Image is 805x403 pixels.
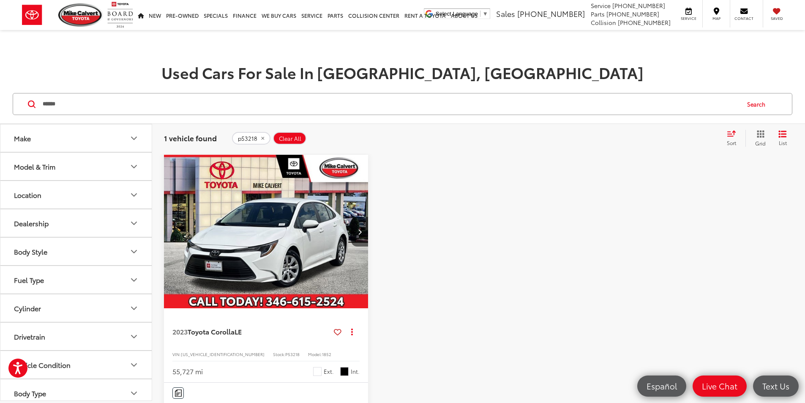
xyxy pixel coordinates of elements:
[308,351,322,357] span: Model:
[591,10,605,18] span: Parts
[164,155,369,308] a: 2023 Toyota Corolla LE2023 Toyota Corolla LE2023 Toyota Corolla LE2023 Toyota Corolla LE
[129,247,139,257] div: Body Style
[679,16,698,21] span: Service
[273,351,285,357] span: Stock:
[129,190,139,200] div: Location
[235,326,242,336] span: LE
[0,266,153,293] button: Fuel TypeFuel Type
[591,18,616,27] span: Collision
[14,361,71,369] div: Vehicle Condition
[778,139,787,146] span: List
[0,294,153,322] button: CylinderCylinder
[345,324,360,339] button: Actions
[693,376,747,397] a: Live Chat
[42,94,739,114] input: Search by Make, Model, or Keyword
[14,389,46,397] div: Body Type
[129,332,139,342] div: Drivetrain
[698,381,742,391] span: Live Chat
[351,367,360,376] span: Int.
[755,140,766,147] span: Grid
[591,1,611,10] span: Service
[753,376,799,397] a: Text Us
[172,387,184,399] button: Comments
[129,303,139,313] div: Cylinder
[734,16,753,21] span: Contact
[767,16,786,21] span: Saved
[313,367,322,376] span: Ice
[164,155,369,308] div: 2023 Toyota Corolla LE 0
[129,360,139,370] div: Vehicle Condition
[745,130,772,147] button: Grid View
[606,10,659,18] span: [PHONE_NUMBER]
[0,153,153,180] button: Model & TrimModel & Trim
[483,11,488,17] span: ▼
[172,326,188,336] span: 2023
[340,367,349,376] span: Black
[285,351,300,357] span: P53218
[612,1,665,10] span: [PHONE_NUMBER]
[14,191,41,199] div: Location
[322,351,331,357] span: 1852
[129,133,139,143] div: Make
[618,18,671,27] span: [PHONE_NUMBER]
[642,381,681,391] span: Español
[172,351,181,357] span: VIN:
[351,328,353,335] span: dropdown dots
[14,276,44,284] div: Fuel Type
[14,162,55,170] div: Model & Trim
[14,247,47,255] div: Body Style
[238,135,257,142] span: p53218
[14,134,31,142] div: Make
[0,323,153,350] button: DrivetrainDrivetrain
[496,8,515,19] span: Sales
[129,218,139,228] div: Dealership
[0,209,153,237] button: DealershipDealership
[739,93,778,115] button: Search
[181,351,265,357] span: [US_VEHICLE_IDENTIFICATION_NUMBER]
[273,132,306,145] button: Clear All
[14,304,41,312] div: Cylinder
[164,133,217,143] span: 1 vehicle found
[129,162,139,172] div: Model & Trim
[0,124,153,152] button: MakeMake
[324,367,334,376] span: Ext.
[188,326,235,336] span: Toyota Corolla
[232,132,270,145] button: remove p53218
[707,16,726,21] span: Map
[351,217,368,247] button: Next image
[172,327,330,336] a: 2023Toyota CorollaLE
[175,389,182,397] img: Comments
[172,367,203,376] div: 55,727 mi
[129,388,139,398] div: Body Type
[14,219,49,227] div: Dealership
[723,130,745,147] button: Select sort value
[0,181,153,208] button: LocationLocation
[164,155,369,309] img: 2023 Toyota Corolla LE
[772,130,793,147] button: List View
[637,376,686,397] a: Español
[0,238,153,265] button: Body StyleBody Style
[758,381,794,391] span: Text Us
[0,351,153,378] button: Vehicle ConditionVehicle Condition
[727,139,736,146] span: Sort
[129,275,139,285] div: Fuel Type
[517,8,585,19] span: [PHONE_NUMBER]
[279,135,301,142] span: Clear All
[58,3,103,27] img: Mike Calvert Toyota
[14,332,45,340] div: Drivetrain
